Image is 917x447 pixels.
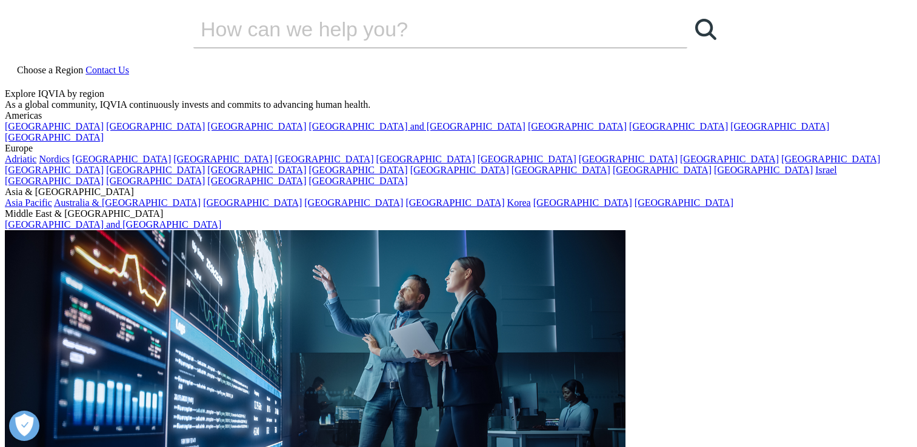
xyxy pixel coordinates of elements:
div: As a global community, IQVIA continuously invests and commits to advancing human health. [5,99,912,110]
a: [GEOGRAPHIC_DATA] [613,165,712,175]
a: [GEOGRAPHIC_DATA] [629,121,728,131]
a: Nordics [39,154,70,164]
div: Middle East & [GEOGRAPHIC_DATA] [5,208,912,219]
a: [GEOGRAPHIC_DATA] [106,121,205,131]
a: [GEOGRAPHIC_DATA] [304,197,403,208]
a: Contact Us [85,65,129,75]
a: [GEOGRAPHIC_DATA] [533,197,632,208]
div: Explore IQVIA by region [5,88,912,99]
a: [GEOGRAPHIC_DATA] [207,121,306,131]
a: [GEOGRAPHIC_DATA] [781,154,880,164]
a: [GEOGRAPHIC_DATA] [730,121,829,131]
a: [GEOGRAPHIC_DATA] [376,154,475,164]
a: [GEOGRAPHIC_DATA] [72,154,171,164]
a: [GEOGRAPHIC_DATA] [308,165,407,175]
a: [GEOGRAPHIC_DATA] and [GEOGRAPHIC_DATA] [308,121,525,131]
a: Israel [815,165,837,175]
a: Australia & [GEOGRAPHIC_DATA] [54,197,201,208]
a: [GEOGRAPHIC_DATA] [275,154,373,164]
a: Korea [507,197,531,208]
a: [GEOGRAPHIC_DATA] [410,165,509,175]
a: [GEOGRAPHIC_DATA] [635,197,733,208]
span: Choose a Region [17,65,83,75]
a: [GEOGRAPHIC_DATA] [680,154,779,164]
div: Americas [5,110,912,121]
svg: Search [695,19,716,40]
a: [GEOGRAPHIC_DATA] [106,165,205,175]
input: Search [193,11,653,47]
a: [GEOGRAPHIC_DATA] [405,197,504,208]
a: [GEOGRAPHIC_DATA] [579,154,678,164]
div: Europe [5,143,912,154]
a: [GEOGRAPHIC_DATA] and [GEOGRAPHIC_DATA] [5,219,221,230]
a: [GEOGRAPHIC_DATA] [106,176,205,186]
a: [GEOGRAPHIC_DATA] [5,165,104,175]
a: [GEOGRAPHIC_DATA] [173,154,272,164]
a: [GEOGRAPHIC_DATA] [207,165,306,175]
a: Asia Pacific [5,197,52,208]
button: 개방형 기본 설정 [9,411,39,441]
a: [GEOGRAPHIC_DATA] [5,132,104,142]
a: Search [687,11,724,47]
a: Adriatic [5,154,36,164]
a: [GEOGRAPHIC_DATA] [5,121,104,131]
a: [GEOGRAPHIC_DATA] [207,176,306,186]
a: [GEOGRAPHIC_DATA] [512,165,610,175]
a: [GEOGRAPHIC_DATA] [203,197,302,208]
a: [GEOGRAPHIC_DATA] [714,165,813,175]
div: Asia & [GEOGRAPHIC_DATA] [5,187,912,197]
a: [GEOGRAPHIC_DATA] [308,176,407,186]
a: [GEOGRAPHIC_DATA] [528,121,627,131]
a: [GEOGRAPHIC_DATA] [478,154,576,164]
a: [GEOGRAPHIC_DATA] [5,176,104,186]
